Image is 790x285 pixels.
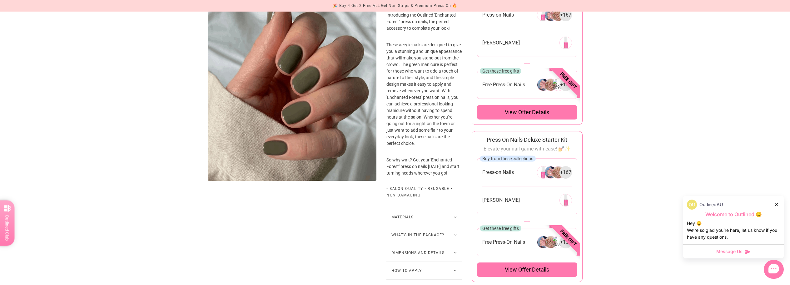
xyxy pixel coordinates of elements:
div: Hey 😊 We‘re so glad you’re here, let us know if you have any questions. [687,220,780,241]
img: 266304946256-2 [552,9,564,21]
span: Press-on Nails [482,12,514,18]
span: [PERSON_NAME] [482,197,520,203]
p: OutlinedAU [699,201,723,208]
span: View offer details [505,266,549,273]
modal-trigger: Enlarge product image [208,12,377,181]
span: Elevate your nail game with ease! 💅✨ [484,146,571,152]
span: Press-on Nails [482,169,514,176]
span: [PERSON_NAME] [482,39,520,46]
button: Dimensions and Details [386,244,462,262]
p: So why wait? Get your 'Enchanted Forest' press on nails [DATE] and start turning heads wherever y... [386,157,462,176]
span: Message Us [716,248,743,255]
div: • Salon Quality • Reusable • Non Damaging [386,186,462,199]
span: Free Press-On Nails [482,81,525,88]
span: Free gift [540,53,596,109]
span: Get these free gifts [482,226,519,231]
button: How to Apply [386,262,462,279]
img: 266304946256-2 [552,166,564,179]
p: Introducing the Outlined 'Enchanted Forest' press on nails, the perfect accessory to complete you... [386,12,462,42]
img: data:image/png;base64,iVBORw0KGgoAAAANSUhEUgAAACQAAAAkCAYAAADhAJiYAAACJklEQVR4AexUO28TQRice/mFQxI... [687,200,697,210]
span: Buy from these collections [482,156,533,161]
p: Welcome to Outlined 😊 [687,211,780,218]
button: Materials [386,208,462,226]
p: These acrylic nails are designed to give you a stunning and unique appearance that will make you ... [386,42,462,157]
span: Free gift [540,210,596,266]
img: Enchanted Forest-Press on Manicure-Outlined [208,12,377,181]
div: 🎉 Buy 4 Get 2 Free ALL Gel Nail Strips & Premium Press On 🔥 [333,3,457,9]
img: 266304946256-1 [544,166,557,179]
button: What's in the package? [386,226,462,244]
img: 269291651152-0 [559,194,572,206]
span: Press On Nails Deluxe Starter Kit [487,136,567,143]
span: Get these free gifts [482,68,519,73]
span: + 167 [560,12,571,18]
img: 266304946256-1 [544,9,557,21]
img: 266304946256-0 [537,9,549,21]
span: + 167 [560,169,571,176]
span: View offer details [505,109,549,116]
img: 269291651152-0 [559,37,572,49]
img: 266304946256-0 [537,166,549,179]
span: Free Press-On Nails [482,239,525,245]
